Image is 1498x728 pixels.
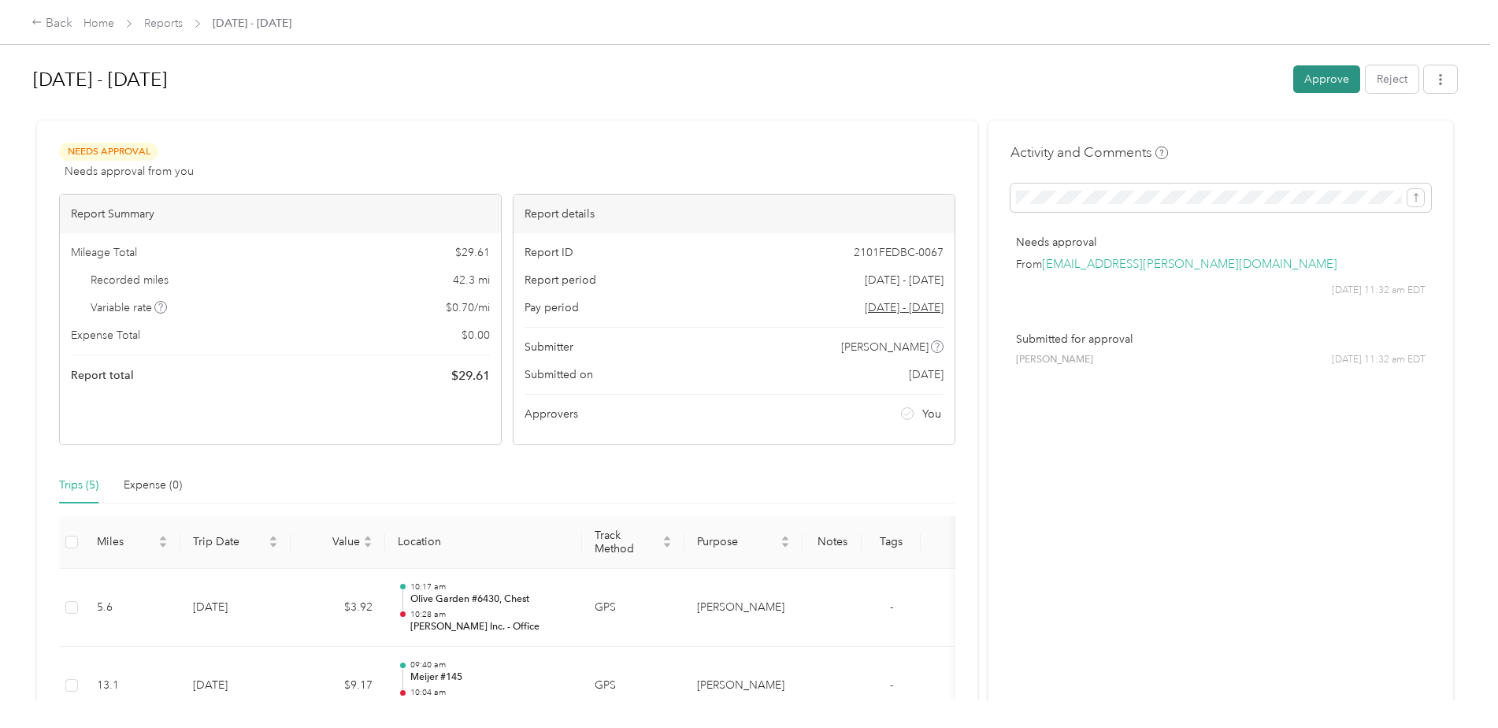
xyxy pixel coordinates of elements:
span: $ 29.61 [451,366,490,385]
span: Approvers [525,406,578,422]
td: [DATE] [180,569,291,648]
span: Report period [525,272,596,288]
span: $ 29.61 [455,244,490,261]
th: Miles [84,516,180,569]
p: Meijer #145 [410,670,569,685]
span: Purpose [697,535,777,548]
th: Purpose [684,516,803,569]
span: caret-up [781,533,790,543]
span: [DATE] [909,366,944,383]
span: Submitter [525,339,573,355]
span: $ 0.70 / mi [446,299,490,316]
span: - [890,678,893,692]
span: Mileage Total [71,244,137,261]
th: Tags [862,516,921,569]
span: Pay period [525,299,579,316]
p: [PERSON_NAME] Inc. - Office [410,620,569,634]
a: Reports [144,17,183,30]
p: 10:28 am [410,609,569,620]
iframe: Everlance-gr Chat Button Frame [1410,640,1498,728]
div: Report Summary [60,195,501,233]
button: Reject [1366,65,1418,93]
span: Miles [97,535,155,548]
span: Track Method [595,529,659,555]
span: caret-down [363,540,373,550]
td: $3.92 [291,569,385,648]
a: [EMAIL_ADDRESS][PERSON_NAME][DOMAIN_NAME] [1042,257,1337,272]
h4: Activity and Comments [1010,143,1168,162]
th: Value [291,516,385,569]
span: Variable rate [91,299,168,316]
th: Notes [803,516,862,569]
h1: Sep 22 - 28, 2025 [33,61,1282,98]
span: Go to pay period [865,299,944,316]
p: Needs approval [1016,234,1426,251]
p: Olive Garden #6430, Chest [410,592,569,607]
td: 5.6 [84,569,180,648]
td: $9.17 [291,647,385,726]
td: 13.1 [84,647,180,726]
span: caret-down [662,540,672,550]
span: 2101FEDBC-0067 [854,244,944,261]
th: Location [385,516,582,569]
span: Trip Date [193,535,265,548]
p: Olive Garden #6430, Chest [410,698,569,712]
span: You [922,406,941,422]
th: Track Method [582,516,684,569]
span: caret-down [269,540,278,550]
span: Report total [71,367,134,384]
p: 10:04 am [410,687,569,698]
span: caret-up [662,533,672,543]
td: GPS [582,569,684,648]
td: Petitpren [684,647,803,726]
td: [DATE] [180,647,291,726]
span: Needs approval from you [65,163,194,180]
button: Approve [1293,65,1360,93]
span: caret-down [781,540,790,550]
span: [DATE] - [DATE] [865,272,944,288]
p: 09:40 am [410,659,569,670]
p: Submitted for approval [1016,331,1426,347]
span: caret-down [158,540,168,550]
div: Report details [514,195,955,233]
span: Recorded miles [91,272,169,288]
th: Trip Date [180,516,291,569]
p: From [1016,256,1426,273]
span: [DATE] - [DATE] [213,15,291,32]
span: 42.3 mi [453,272,490,288]
p: 10:17 am [410,581,569,592]
span: [PERSON_NAME] [841,339,929,355]
div: Trips (5) [59,477,98,494]
span: [PERSON_NAME] [1016,353,1093,367]
span: - [890,600,893,614]
span: caret-up [269,533,278,543]
span: Expense Total [71,327,140,344]
span: caret-up [158,533,168,543]
div: Expense (0) [124,477,182,494]
td: Petitpren [684,569,803,648]
span: Submitted on [525,366,593,383]
span: Needs Approval [59,143,158,161]
span: caret-up [363,533,373,543]
span: Report ID [525,244,573,261]
span: $ 0.00 [462,327,490,344]
td: GPS [582,647,684,726]
span: [DATE] 11:32 am EDT [1332,353,1426,367]
span: Value [303,535,360,548]
span: [DATE] 11:32 am EDT [1332,284,1426,298]
a: Home [83,17,114,30]
div: Back [32,14,72,33]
